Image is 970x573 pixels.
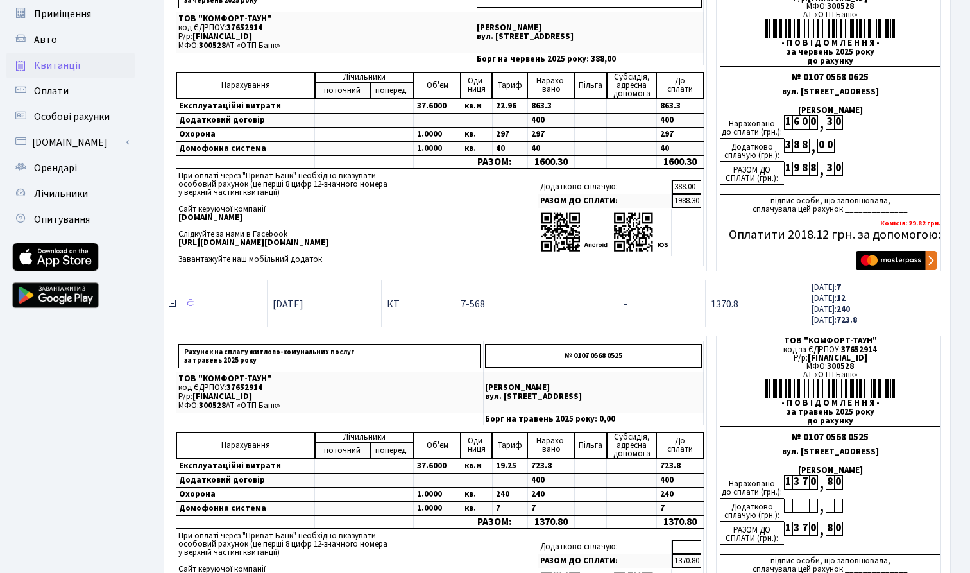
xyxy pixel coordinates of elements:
td: 400 [527,113,574,127]
div: 0 [817,139,826,153]
p: Борг на червень 2025 року: 388,00 [477,55,702,64]
div: № 0107 0568 0525 [720,426,940,447]
div: , [817,162,826,176]
td: Експлуатаційні витрати [176,99,315,114]
a: Особові рахунки [6,104,135,130]
td: 1370.80 [672,554,701,568]
td: 1.0000 [414,127,461,141]
td: Нарахо- вано [527,73,574,99]
td: Субсидія, адресна допомога [607,432,656,459]
td: До cплати [656,73,703,99]
small: [DATE]: [812,314,857,326]
div: 1 [784,115,792,130]
td: Нарахування [176,73,315,99]
div: № 0107 0568 0625 [720,66,940,87]
div: 8 [826,475,834,490]
td: Нарахо- вано [527,432,574,459]
div: Р/р: [720,354,940,363]
div: до рахунку [720,417,940,425]
td: Лічильники [315,73,414,83]
span: 300528 [827,1,854,12]
p: [PERSON_NAME] [485,384,702,392]
td: РАЗОМ ДО СПЛАТИ: [538,554,672,568]
span: Приміщення [34,7,91,21]
td: 400 [527,473,574,487]
div: вул. [STREET_ADDRESS] [720,448,940,456]
td: 400 [656,473,703,487]
td: Нарахування [176,432,315,459]
a: Орендарі [6,155,135,181]
b: 7 [837,282,841,293]
td: 400 [656,113,703,127]
small: [DATE]: [812,282,841,293]
td: 723.8 [527,459,574,474]
p: код ЄДРПОУ: [178,384,481,392]
td: 40 [492,141,527,155]
div: 3 [784,139,792,153]
td: 297 [527,127,574,141]
span: [FINANCIAL_ID] [192,31,252,42]
h5: Оплатити 2018.12 грн. за допомогою: [720,227,940,243]
span: 37652914 [841,344,877,355]
div: , [809,139,817,153]
td: 1600.30 [656,155,703,169]
small: [DATE]: [812,293,846,304]
span: [FINANCIAL_ID] [808,352,867,364]
td: Додатковий договір [176,113,315,127]
td: 388.00 [672,180,701,194]
td: 1370.80 [527,515,574,529]
span: Авто [34,33,57,47]
td: 297 [656,127,703,141]
td: Пільга [575,432,607,459]
td: При оплаті через "Приват-Банк" необхідно вказувати особовий рахунок (це перші 8 цифр 12-значного ... [176,169,472,266]
td: 1600.30 [527,155,574,169]
div: 1 [784,162,792,176]
div: 0 [826,139,834,153]
div: 7 [801,475,809,490]
p: № 0107 0568 0525 [485,344,702,368]
p: МФО: АТ «ОТП Банк» [178,42,472,50]
div: Додатково сплачую (грн.): [720,139,784,162]
b: Комісія: 29.82 грн. [880,218,940,228]
span: Особові рахунки [34,110,110,124]
td: Тариф [492,432,527,459]
div: Нараховано до сплати (грн.): [720,115,784,139]
div: , [817,475,826,490]
a: [DOMAIN_NAME] [6,130,135,155]
td: поточний [315,83,370,99]
td: 37.6000 [414,99,461,114]
p: код ЄДРПОУ: [178,24,472,32]
span: Орендарі [34,161,77,175]
div: ТОВ "КОМФОРТ-ТАУН" [720,337,940,345]
td: 863.3 [656,99,703,114]
td: Оди- ниця [461,432,492,459]
div: 0 [809,475,817,490]
div: РАЗОМ ДО СПЛАТИ (грн.): [720,162,784,185]
div: 8 [809,162,817,176]
div: 0 [809,522,817,536]
td: 240 [492,487,527,501]
div: МФО: [720,3,940,11]
div: , [817,522,826,536]
span: Опитування [34,212,90,227]
span: Лічильники [34,187,88,201]
td: 1988.30 [672,194,701,208]
td: 863.3 [527,99,574,114]
span: 1370.8 [711,297,738,311]
td: Пільга [575,73,607,99]
div: 0 [809,115,817,130]
div: код за ЄДРПОУ: [720,346,940,354]
div: 6 [792,115,801,130]
td: Лічильники [315,432,414,443]
div: Нараховано до сплати (грн.): [720,475,784,499]
div: 0 [834,475,842,490]
span: 7-568 [461,299,613,309]
td: Домофонна система [176,141,315,155]
a: Приміщення [6,1,135,27]
a: Квитанції [6,53,135,78]
div: 8 [792,139,801,153]
a: Оплати [6,78,135,104]
small: [DATE]: [812,304,850,315]
td: 7 [527,501,574,515]
div: вул. [STREET_ADDRESS] [720,88,940,96]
